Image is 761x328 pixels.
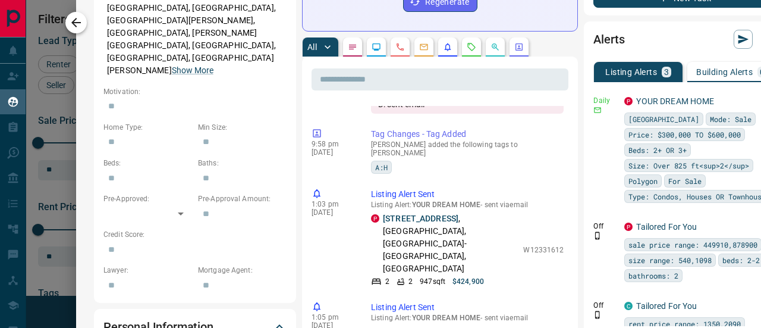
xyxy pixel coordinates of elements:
[605,68,657,76] p: Listing Alerts
[172,64,213,77] button: Show More
[593,95,617,106] p: Daily
[312,140,353,148] p: 9:58 pm
[198,193,287,204] p: Pre-Approval Amount:
[419,42,429,52] svg: Emails
[452,276,484,287] p: $424,900
[624,302,633,310] div: condos.ca
[103,158,192,168] p: Beds:
[722,254,760,266] span: beds: 2-2
[383,213,517,275] p: , [GEOGRAPHIC_DATA], [GEOGRAPHIC_DATA]-[GEOGRAPHIC_DATA], [GEOGRAPHIC_DATA]
[371,201,564,209] p: Listing Alert : - sent via email
[385,276,389,287] p: 2
[408,276,413,287] p: 2
[636,301,697,311] a: Tailored For You
[624,223,633,231] div: property.ca
[668,175,702,187] span: For Sale
[628,144,687,156] span: Beds: 2+ OR 3+
[198,265,287,276] p: Mortgage Agent:
[593,106,602,114] svg: Email
[103,265,192,276] p: Lawyer:
[395,42,405,52] svg: Calls
[307,43,317,51] p: All
[420,276,445,287] p: 947 sqft
[312,200,353,208] p: 1:03 pm
[312,208,353,217] p: [DATE]
[312,313,353,321] p: 1:05 pm
[371,128,564,140] p: Tag Changes - Tag Added
[103,193,192,204] p: Pre-Approved:
[628,239,757,251] span: sale price range: 449910,878900
[664,68,669,76] p: 3
[490,42,500,52] svg: Opportunities
[628,175,658,187] span: Polygon
[636,222,697,232] a: Tailored For You
[371,140,564,157] p: [PERSON_NAME] added the following tags to [PERSON_NAME]
[593,300,617,311] p: Off
[696,68,753,76] p: Building Alerts
[371,301,564,314] p: Listing Alert Sent
[412,314,481,322] span: YOUR DREAM HOME
[628,129,741,140] span: Price: $300,000 TO $600,000
[312,148,353,157] p: [DATE]
[593,311,602,319] svg: Push Notification Only
[628,254,712,266] span: size range: 540,1098
[636,96,714,106] a: YOUR DREAM HOME
[467,42,476,52] svg: Requests
[412,201,481,209] span: YOUR DREAM HOME
[371,214,379,223] div: property.ca
[348,42,357,52] svg: Notes
[593,232,602,240] svg: Push Notification Only
[593,221,617,232] p: Off
[523,245,564,255] p: W12331612
[624,97,633,105] div: property.ca
[198,158,287,168] p: Baths:
[103,86,287,97] p: Motivation:
[710,113,751,125] span: Mode: Sale
[198,122,287,133] p: Min Size:
[593,30,624,49] h2: Alerts
[443,42,452,52] svg: Listing Alerts
[383,214,458,223] a: [STREET_ADDRESS]
[371,188,564,201] p: Listing Alert Sent
[628,270,678,282] span: bathrooms: 2
[372,42,381,52] svg: Lead Browsing Activity
[514,42,524,52] svg: Agent Actions
[375,161,388,173] span: A:H
[103,229,287,240] p: Credit Score:
[628,113,699,125] span: [GEOGRAPHIC_DATA]
[103,122,192,133] p: Home Type:
[628,160,749,171] span: Size: Over 825 ft<sup>2</sup>
[371,314,564,322] p: Listing Alert : - sent via email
